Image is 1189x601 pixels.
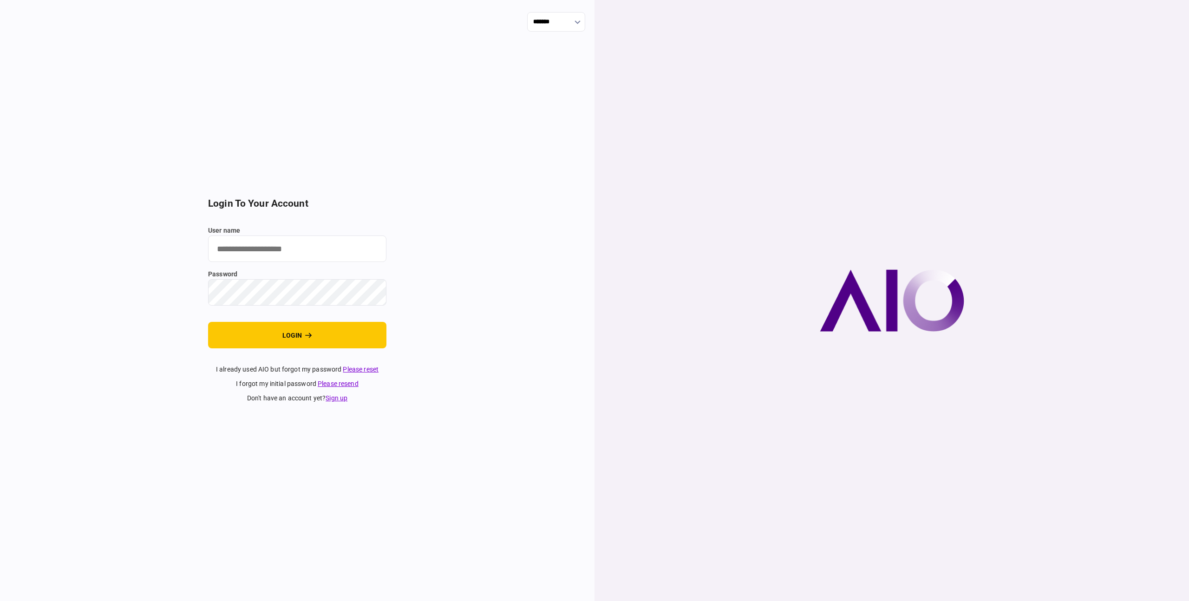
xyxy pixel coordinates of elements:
a: Sign up [326,394,347,402]
input: show language options [527,12,585,32]
a: Please reset [343,366,379,373]
div: don't have an account yet ? [208,393,386,403]
button: login [208,322,386,348]
img: AIO company logo [820,269,964,332]
label: password [208,269,386,279]
input: password [208,279,386,306]
div: I already used AIO but forgot my password [208,365,386,374]
label: user name [208,226,386,235]
a: Please resend [318,380,359,387]
div: I forgot my initial password [208,379,386,389]
h2: login to your account [208,198,386,209]
input: user name [208,235,386,262]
